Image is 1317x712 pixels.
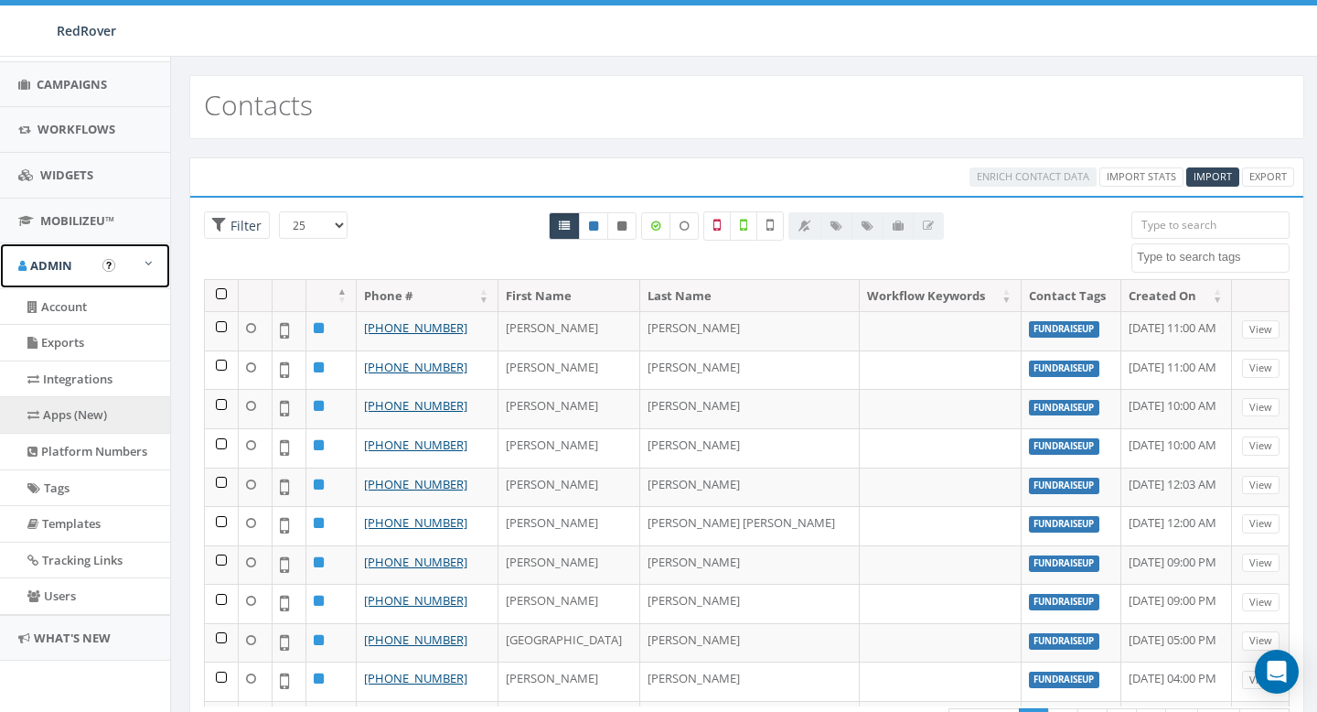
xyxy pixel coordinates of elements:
[1242,554,1280,573] a: View
[34,630,111,646] span: What's New
[1121,280,1233,312] th: Created On: activate to sort column ascending
[498,389,640,428] td: [PERSON_NAME]
[364,592,467,609] a: [PHONE_NUMBER]
[860,280,1022,312] th: Workflow Keywords: activate to sort column ascending
[498,623,640,663] td: [GEOGRAPHIC_DATA]
[640,280,859,312] th: Last Name
[30,257,72,274] span: Admin
[102,259,115,272] button: Open In-App Guide
[1029,556,1100,572] label: FundraiseUp
[40,167,93,183] span: Widgets
[1255,650,1299,694] div: Open Intercom Messenger
[204,90,313,120] h2: Contacts
[589,221,598,232] i: This phone number is subscribed and will receive texts.
[579,212,608,240] a: Active
[1242,437,1280,456] a: View
[756,211,784,241] label: Not Validated
[1121,623,1233,663] td: [DATE] 05:00 PM
[1121,351,1233,390] td: [DATE] 11:00 AM
[703,211,731,241] label: Not a Mobile
[1131,211,1290,239] input: Type to search
[1029,321,1100,338] label: FundraiseUp
[498,428,640,468] td: [PERSON_NAME]
[1242,167,1294,187] a: Export
[498,506,640,545] td: [PERSON_NAME]
[640,351,859,390] td: [PERSON_NAME]
[1194,169,1232,183] span: CSV files only
[1242,671,1280,690] a: View
[1029,478,1100,494] label: FundraiseUp
[617,221,626,232] i: This phone number is unsubscribed and has opted-out of all texts.
[1029,594,1100,610] label: FundraiseUp
[204,211,270,240] span: Advance Filter
[640,545,859,585] td: [PERSON_NAME]
[37,121,115,137] span: Workflows
[364,359,467,375] a: [PHONE_NUMBER]
[607,212,637,240] a: Opted Out
[640,428,859,468] td: [PERSON_NAME]
[37,76,107,92] span: Campaigns
[1121,662,1233,701] td: [DATE] 04:00 PM
[357,280,498,312] th: Phone #: activate to sort column ascending
[1137,249,1289,265] textarea: Search
[498,662,640,701] td: [PERSON_NAME]
[640,623,859,663] td: [PERSON_NAME]
[1029,633,1100,650] label: FundraiseUp
[226,217,262,234] span: Filter
[498,545,640,585] td: [PERSON_NAME]
[1242,359,1280,378] a: View
[498,311,640,351] td: [PERSON_NAME]
[498,468,640,507] td: [PERSON_NAME]
[57,22,116,39] span: RedRover
[640,506,859,545] td: [PERSON_NAME] [PERSON_NAME]
[1242,514,1280,534] a: View
[1029,400,1100,416] label: FundraiseUp
[1242,476,1280,495] a: View
[364,670,467,686] a: [PHONE_NUMBER]
[1121,311,1233,351] td: [DATE] 11:00 AM
[1121,584,1233,623] td: [DATE] 09:00 PM
[1186,167,1239,187] a: Import
[1121,506,1233,545] td: [DATE] 12:00 AM
[364,631,467,648] a: [PHONE_NUMBER]
[364,476,467,492] a: [PHONE_NUMBER]
[364,514,467,531] a: [PHONE_NUMBER]
[364,397,467,414] a: [PHONE_NUMBER]
[364,319,467,336] a: [PHONE_NUMBER]
[549,212,580,240] a: All contacts
[730,211,757,241] label: Validated
[641,212,670,240] label: Data Enriched
[1194,169,1232,183] span: Import
[640,311,859,351] td: [PERSON_NAME]
[1242,593,1280,612] a: View
[1029,361,1100,377] label: FundraiseUp
[1242,398,1280,417] a: View
[1121,428,1233,468] td: [DATE] 10:00 AM
[1121,389,1233,428] td: [DATE] 10:00 AM
[364,437,467,453] a: [PHONE_NUMBER]
[640,468,859,507] td: [PERSON_NAME]
[669,212,699,240] label: Data not Enriched
[498,280,640,312] th: First Name
[1022,280,1121,312] th: Contact Tags
[498,584,640,623] td: [PERSON_NAME]
[1242,631,1280,651] a: View
[498,351,640,390] td: [PERSON_NAME]
[364,554,467,570] a: [PHONE_NUMBER]
[1029,438,1100,455] label: FundraiseUp
[640,389,859,428] td: [PERSON_NAME]
[1121,545,1233,585] td: [DATE] 09:00 PM
[40,212,114,229] span: MobilizeU™
[640,662,859,701] td: [PERSON_NAME]
[1242,320,1280,340] a: View
[1029,672,1100,688] label: FundraiseUp
[1029,516,1100,533] label: FundraiseUp
[640,584,859,623] td: [PERSON_NAME]
[1099,167,1183,187] a: Import Stats
[1121,468,1233,507] td: [DATE] 12:03 AM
